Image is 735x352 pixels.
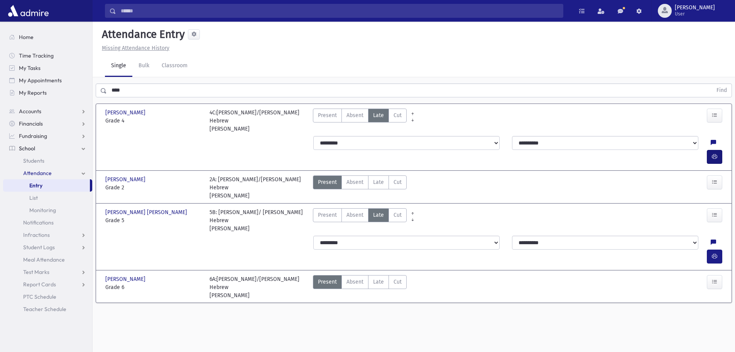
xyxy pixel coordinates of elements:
[3,192,92,204] a: List
[346,211,363,219] span: Absent
[210,175,306,200] div: 2A: [PERSON_NAME]/[PERSON_NAME] Hebrew [PERSON_NAME]
[318,211,337,219] span: Present
[318,278,337,286] span: Present
[313,275,407,299] div: AttTypes
[3,31,92,43] a: Home
[3,49,92,62] a: Time Tracking
[3,74,92,87] a: My Appointments
[3,142,92,155] a: School
[29,194,38,201] span: List
[105,117,202,125] span: Grade 4
[23,281,56,288] span: Report Cards
[373,211,384,219] span: Late
[23,244,55,251] span: Student Logs
[346,178,363,186] span: Absent
[3,303,92,315] a: Teacher Schedule
[23,219,54,226] span: Notifications
[313,175,407,200] div: AttTypes
[19,52,54,59] span: Time Tracking
[29,182,42,189] span: Entry
[3,241,92,253] a: Student Logs
[19,133,47,139] span: Fundraising
[318,111,337,119] span: Present
[675,11,715,17] span: User
[3,216,92,229] a: Notifications
[3,130,92,142] a: Fundraising
[313,109,407,133] div: AttTypes
[3,278,92,291] a: Report Cards
[29,207,56,214] span: Monitoring
[19,108,41,115] span: Accounts
[373,111,384,119] span: Late
[132,55,155,77] a: Bulk
[3,204,92,216] a: Monitoring
[3,167,92,179] a: Attendance
[105,175,147,184] span: [PERSON_NAME]
[19,34,34,41] span: Home
[19,120,43,127] span: Financials
[394,211,402,219] span: Cut
[3,291,92,303] a: PTC Schedule
[3,62,92,74] a: My Tasks
[105,283,202,291] span: Grade 6
[394,111,402,119] span: Cut
[105,216,202,224] span: Grade 5
[6,3,51,19] img: AdmirePro
[210,109,306,133] div: 4C:[PERSON_NAME]/[PERSON_NAME] Hebrew [PERSON_NAME]
[99,45,169,51] a: Missing Attendance History
[23,231,50,238] span: Infractions
[105,208,189,216] span: [PERSON_NAME] [PERSON_NAME]
[3,229,92,241] a: Infractions
[102,45,169,51] u: Missing Attendance History
[712,84,732,97] button: Find
[313,208,407,233] div: AttTypes
[116,4,563,18] input: Search
[346,278,363,286] span: Absent
[675,5,715,11] span: [PERSON_NAME]
[23,306,66,313] span: Teacher Schedule
[23,293,56,300] span: PTC Schedule
[346,111,363,119] span: Absent
[3,155,92,167] a: Students
[105,184,202,192] span: Grade 2
[373,278,384,286] span: Late
[19,145,35,152] span: School
[373,178,384,186] span: Late
[3,253,92,266] a: Meal Attendance
[23,269,49,275] span: Test Marks
[19,77,62,84] span: My Appointments
[105,275,147,283] span: [PERSON_NAME]
[3,105,92,117] a: Accounts
[23,256,65,263] span: Meal Attendance
[105,109,147,117] span: [PERSON_NAME]
[105,55,132,77] a: Single
[19,65,41,71] span: My Tasks
[3,87,92,99] a: My Reports
[394,178,402,186] span: Cut
[318,178,337,186] span: Present
[155,55,194,77] a: Classroom
[3,179,90,192] a: Entry
[99,28,185,41] h5: Attendance Entry
[210,208,306,233] div: 5B: [PERSON_NAME]/ [PERSON_NAME] Hebrew [PERSON_NAME]
[3,266,92,278] a: Test Marks
[23,170,52,177] span: Attendance
[210,275,306,299] div: 6A:[PERSON_NAME]/[PERSON_NAME] Hebrew [PERSON_NAME]
[3,117,92,130] a: Financials
[23,157,44,164] span: Students
[19,89,47,96] span: My Reports
[394,278,402,286] span: Cut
